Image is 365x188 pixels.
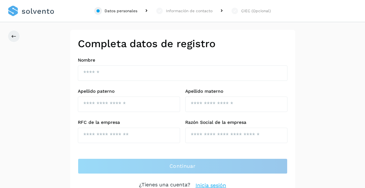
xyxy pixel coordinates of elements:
label: Apellido materno [185,89,287,94]
h2: Completa datos de registro [78,38,287,50]
div: Información de contacto [166,8,213,14]
label: Nombre [78,57,287,63]
button: Continuar [78,158,287,174]
label: Razón Social de la empresa [185,120,287,125]
label: Apellido paterno [78,89,180,94]
label: RFC de la empresa [78,120,180,125]
span: Continuar [169,163,196,170]
div: CIEC (Opcional) [241,8,271,14]
div: Datos personales [105,8,137,14]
